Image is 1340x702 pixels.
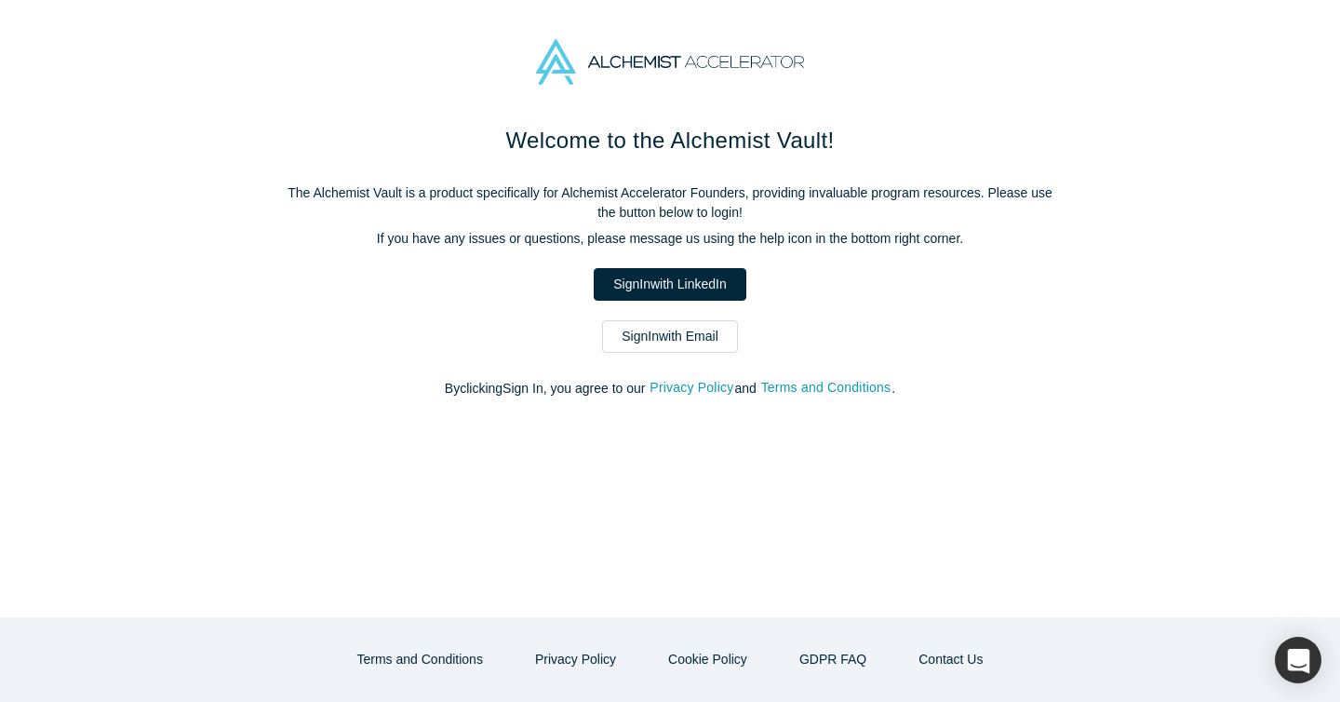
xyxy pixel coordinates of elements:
[338,643,502,676] button: Terms and Conditions
[279,183,1061,223] p: The Alchemist Vault is a product specifically for Alchemist Accelerator Founders, providing inval...
[649,377,734,398] button: Privacy Policy
[279,229,1061,249] p: If you have any issues or questions, please message us using the help icon in the bottom right co...
[899,643,1002,676] button: Contact Us
[516,643,636,676] button: Privacy Policy
[602,320,738,353] a: SignInwith Email
[536,39,804,85] img: Alchemist Accelerator Logo
[279,124,1061,157] h1: Welcome to the Alchemist Vault!
[760,377,892,398] button: Terms and Conditions
[649,643,767,676] button: Cookie Policy
[279,379,1061,398] p: By clicking Sign In , you agree to our and .
[594,268,745,301] a: SignInwith LinkedIn
[780,643,886,676] a: GDPR FAQ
